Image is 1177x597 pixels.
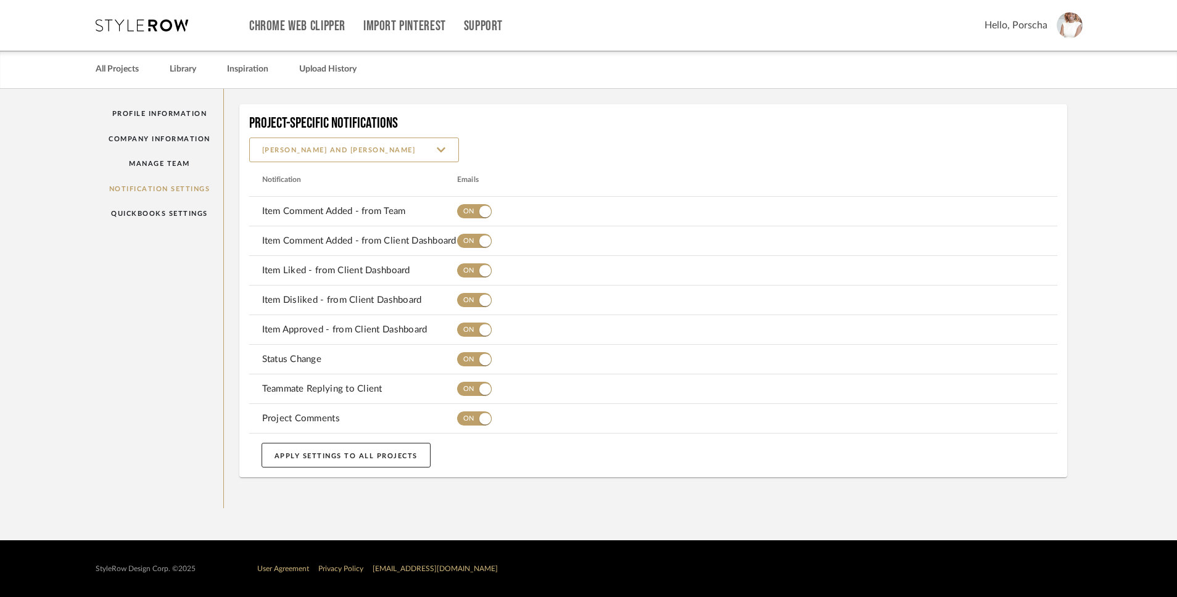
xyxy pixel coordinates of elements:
[247,235,458,247] td: Item Comment Added - from Client Dashboard
[247,353,458,366] td: Status Change
[457,173,667,186] th: Emails
[299,61,357,78] a: Upload History
[247,205,458,218] td: Item Comment Added - from Team
[985,18,1047,33] span: Hello, Porscha
[96,564,196,574] div: StyleRow Design Corp. ©2025
[247,383,458,395] td: Teammate Replying to Client
[363,21,446,31] a: Import Pinterest
[247,324,458,336] td: Item Approved - from Client Dashboard
[247,265,458,277] td: Item Liked - from Client Dashboard
[318,565,363,572] a: Privacy Policy
[247,294,458,307] td: Item Disliked - from Client Dashboard
[464,21,503,31] a: Support
[257,565,309,572] a: User Agreement
[247,413,458,425] td: Project Comments
[249,138,459,162] input: SELECT A PROJECT TO MANAGE NOTIFICATIONS
[96,61,139,78] a: All Projects
[96,101,223,126] a: Profile Information
[247,173,458,186] th: Notification
[170,61,196,78] a: Library
[96,151,223,176] a: Manage Team
[96,126,223,152] a: Company Information
[373,565,498,572] a: [EMAIL_ADDRESS][DOMAIN_NAME]
[227,61,268,78] a: Inspiration
[249,21,345,31] a: Chrome Web Clipper
[249,114,1058,133] h4: Project-Specific Notifications
[96,201,223,226] a: QuickBooks Settings
[1057,12,1083,38] img: avatar
[262,443,431,467] button: APPLY SETTINGS TO ALL PROJECTS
